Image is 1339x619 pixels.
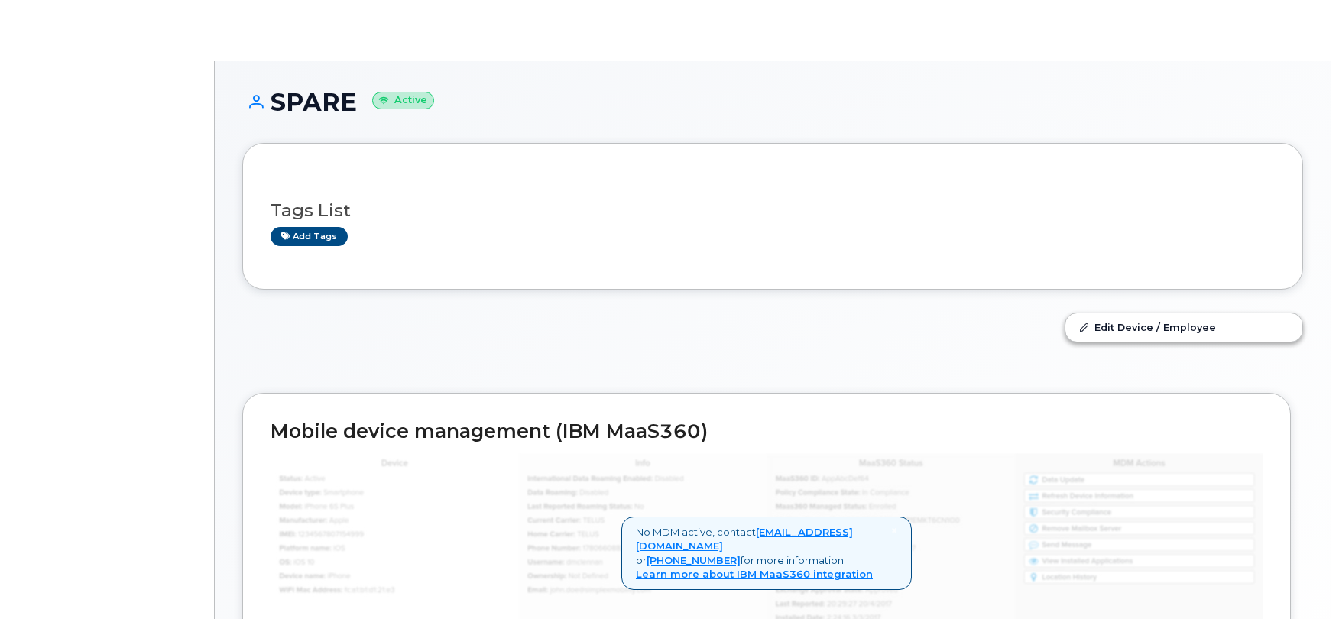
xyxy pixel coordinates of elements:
span: × [891,523,897,537]
h2: Mobile device management (IBM MaaS360) [271,421,1263,442]
h1: SPARE [242,89,1303,115]
a: [PHONE_NUMBER] [647,554,741,566]
div: No MDM active, contact or for more information [621,517,912,590]
h3: Tags List [271,201,1275,220]
small: Active [372,92,434,109]
a: Add tags [271,227,348,246]
a: Edit Device / Employee [1065,313,1302,341]
a: Learn more about IBM MaaS360 integration [636,568,873,580]
a: Close [891,525,897,536]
